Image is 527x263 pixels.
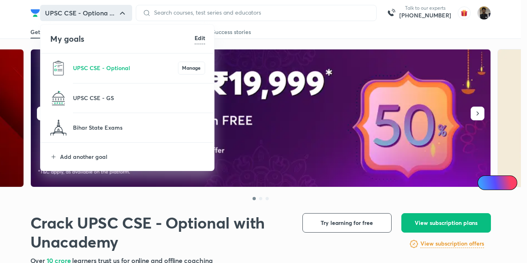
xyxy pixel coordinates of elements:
[50,33,195,45] h4: My goals
[73,123,205,132] p: Bihar State Exams
[50,120,66,136] img: Bihar State Exams
[60,152,205,161] p: Add another goal
[73,64,178,72] p: UPSC CSE - Optional
[178,62,205,75] button: Manage
[195,34,205,42] h6: Edit
[73,94,205,102] p: UPSC CSE - GS
[50,90,66,106] img: UPSC CSE - GS
[50,60,66,76] img: UPSC CSE - Optional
